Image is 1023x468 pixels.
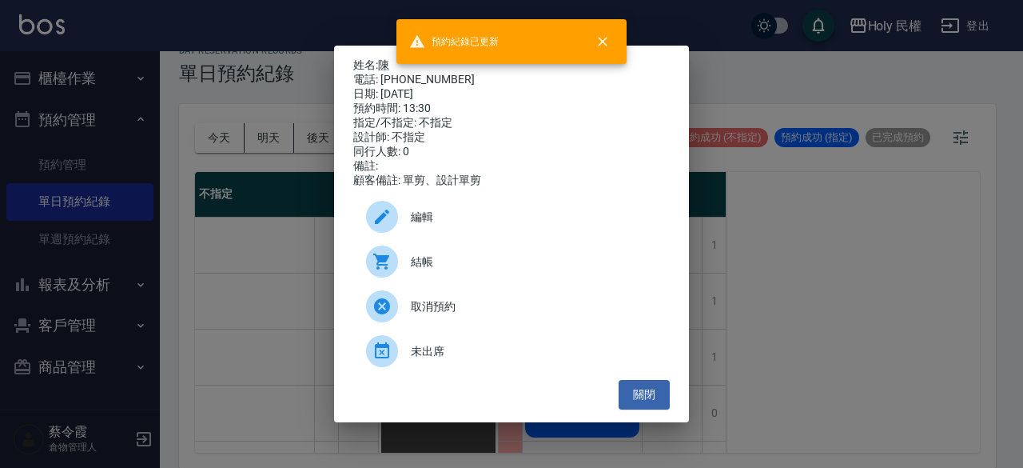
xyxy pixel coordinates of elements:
div: 同行人數: 0 [353,145,670,159]
div: 編輯 [353,194,670,239]
span: 預約紀錄已更新 [409,34,499,50]
button: 關閉 [619,380,670,410]
div: 預約時間: 13:30 [353,102,670,116]
div: 顧客備註: 單剪、設計單剪 [353,174,670,188]
span: 編輯 [411,209,657,226]
span: 取消預約 [411,298,657,315]
span: 未出席 [411,343,657,360]
div: 取消預約 [353,284,670,329]
div: 未出席 [353,329,670,374]
div: 設計師: 不指定 [353,130,670,145]
div: 備註: [353,159,670,174]
div: 電話: [PHONE_NUMBER] [353,73,670,87]
p: 姓名: [353,58,670,73]
a: 結帳 [353,239,670,284]
span: 結帳 [411,254,657,270]
a: 陳 [378,58,389,71]
button: close [585,24,620,59]
div: 指定/不指定: 不指定 [353,116,670,130]
div: 日期: [DATE] [353,87,670,102]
